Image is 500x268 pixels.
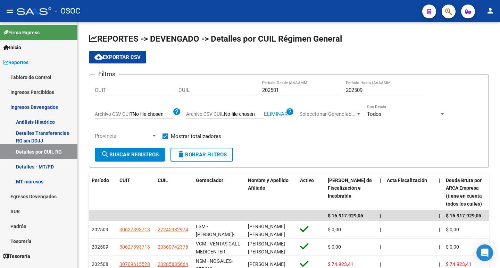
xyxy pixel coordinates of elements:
[101,150,109,158] mat-icon: search
[286,107,294,116] mat-icon: help
[119,178,130,183] span: CUIT
[95,69,119,79] h3: Filtros
[380,178,381,183] span: |
[436,173,443,211] datatable-header-cell: |
[380,244,381,250] span: |
[117,173,155,211] datatable-header-cell: CUIT
[95,148,165,162] button: Buscar Registros
[119,261,150,267] span: 30709615528
[6,7,14,15] mat-icon: menu
[439,244,440,250] span: |
[94,53,103,61] mat-icon: cloud_download
[446,213,481,218] span: $ 16.917.929,05
[92,178,109,183] span: Período
[245,173,297,211] datatable-header-cell: Nombre y Apellido Afiliado
[367,111,382,117] span: Todos
[92,261,108,267] span: 202508
[196,224,234,245] span: LSM - [PERSON_NAME]-MEDICENTER
[377,173,384,211] datatable-header-cell: |
[248,178,289,191] span: Nombre y Apellido Afiliado
[443,173,495,211] datatable-header-cell: Deuda Bruta por ARCA Empresa (tiene en cuenta todos los cuiles)
[55,3,80,19] span: - OSOC
[380,227,381,232] span: |
[446,261,472,267] span: $ 74.923,41
[94,54,141,60] span: Exportar CSV
[173,107,181,116] mat-icon: help
[92,244,108,250] span: 202509
[133,111,173,118] input: Archivo CSV CUIT
[186,111,224,117] span: Archivo CSV CUIL
[3,252,30,260] span: Tesorería
[264,112,287,116] button: Eliminar
[325,173,377,211] datatable-header-cell: Deuda Bruta Neto de Fiscalización e Incobrable
[193,173,245,211] datatable-header-cell: Gerenciador
[299,111,356,117] span: Seleccionar Gerenciador
[328,178,372,199] span: [PERSON_NAME] de Fiscalización e Incobrable
[158,178,168,183] span: CUIL
[155,173,193,211] datatable-header-cell: CUIL
[439,227,440,232] span: |
[89,34,342,44] span: REPORTES -> DEVENGADO -> Detalles por CUIL Régimen General
[158,261,188,267] span: 20285885664
[177,152,227,158] span: Borrar Filtros
[328,213,363,218] span: $ 16.917.929,05
[224,111,264,118] input: Archivo CSV CUIL
[446,244,459,250] span: $ 0,00
[101,152,159,158] span: Buscar Registros
[3,59,28,66] span: Reportes
[89,173,117,211] datatable-header-cell: Período
[297,173,325,211] datatable-header-cell: Activo
[171,132,221,140] span: Mostrar totalizadores
[384,173,436,211] datatable-header-cell: Acta Fiscalización
[439,213,440,218] span: |
[3,44,21,51] span: Inicio
[119,227,150,232] span: 30627393713
[328,244,341,250] span: $ 0,00
[439,261,440,267] span: |
[446,178,482,207] span: Deuda Bruta por ARCA Empresa (tiene en cuenta todos los cuiles)
[476,244,493,261] div: Open Intercom Messenger
[248,241,285,254] span: [PERSON_NAME] [PERSON_NAME]
[196,241,240,254] span: VCM - VENTAS CALL MEDICENTER
[446,227,459,232] span: $ 0,00
[328,227,341,232] span: $ 0,00
[248,224,285,237] span: [PERSON_NAME] [PERSON_NAME]
[92,227,108,232] span: 202509
[264,111,287,117] span: Eliminar
[158,227,188,232] span: 27245932974
[248,261,285,267] span: [PERSON_NAME]
[119,244,150,250] span: 30627393713
[300,178,314,183] span: Activo
[89,51,146,63] button: Exportar CSV
[380,213,381,218] span: |
[170,148,233,162] button: Borrar Filtros
[196,178,223,183] span: Gerenciador
[328,261,353,267] span: $ 74.923,41
[95,111,133,117] span: Archivo CSV CUIT
[158,244,188,250] span: 20360742378
[439,178,440,183] span: |
[95,133,151,139] span: Provincia
[387,178,427,183] span: Acta Fiscalización
[3,29,40,36] span: Firma Express
[486,7,494,15] mat-icon: person
[380,261,381,267] span: |
[177,150,185,158] mat-icon: delete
